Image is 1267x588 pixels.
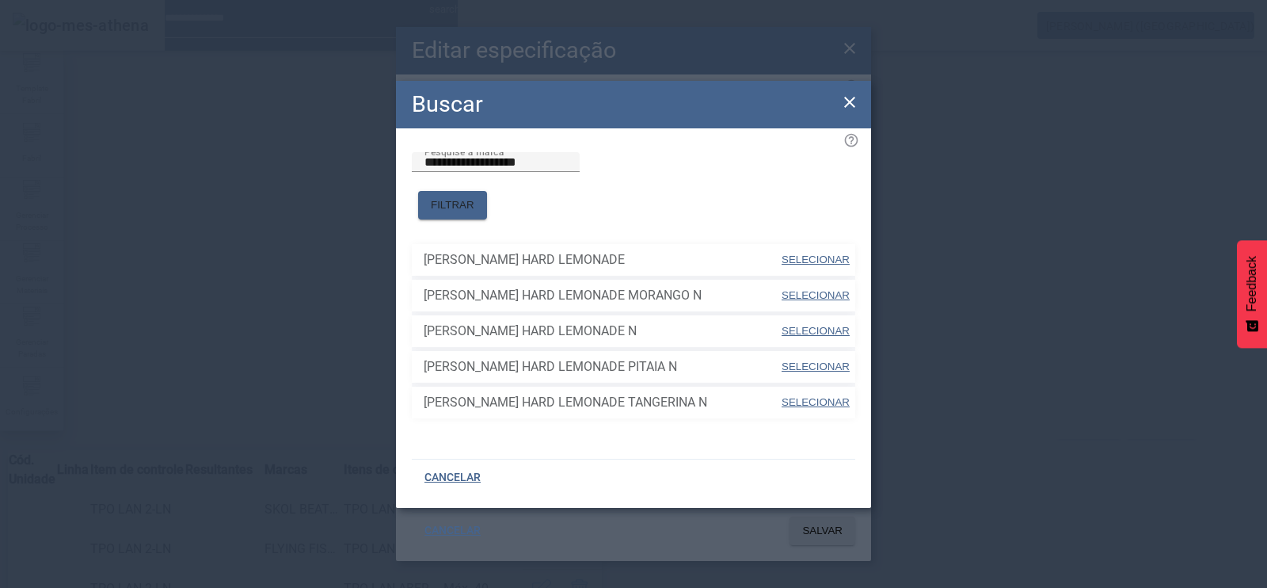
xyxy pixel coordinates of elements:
span: SELECIONAR [782,325,850,337]
button: SELECIONAR [780,353,851,381]
button: SELECIONAR [780,388,851,417]
span: Feedback [1245,256,1259,311]
span: [PERSON_NAME] HARD LEMONADE MORANGO N [424,286,780,305]
button: SALVAR [789,517,855,545]
span: [PERSON_NAME] HARD LEMONADE N [424,322,780,341]
button: SELECIONAR [780,281,851,310]
button: SELECIONAR [780,246,851,274]
button: SELECIONAR [780,317,851,346]
span: CANCELAR [424,470,481,486]
span: SELECIONAR [782,361,850,372]
button: FILTRAR [418,191,487,220]
span: SELECIONAR [782,254,850,265]
span: [PERSON_NAME] HARD LEMONADE TANGERINA N [424,393,780,412]
button: CANCELAR [412,464,493,492]
span: SELECIONAR [782,396,850,408]
mat-label: Pesquise a marca [424,146,504,157]
span: SALVAR [802,523,843,539]
span: [PERSON_NAME] HARD LEMONADE [424,250,780,269]
span: FILTRAR [431,197,474,213]
button: CANCELAR [412,517,493,545]
span: [PERSON_NAME] HARD LEMONADE PITAIA N [424,357,780,376]
span: SELECIONAR [782,289,850,301]
button: Feedback - Mostrar pesquisa [1237,240,1267,348]
span: CANCELAR [424,523,481,539]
